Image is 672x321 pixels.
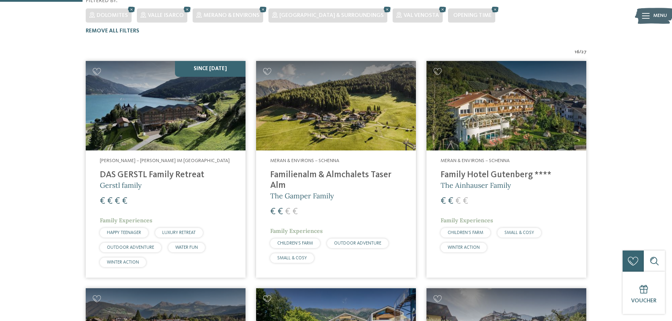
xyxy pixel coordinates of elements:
[270,227,323,234] span: Family Experiences
[575,49,579,56] span: 16
[441,197,446,206] span: €
[270,191,334,200] span: The Gamper Family
[426,61,586,278] a: Looking for family hotels? Find the best ones here! Meran & Environs – Schenna Family Hotel Guten...
[100,158,230,163] span: [PERSON_NAME] – [PERSON_NAME] im [GEOGRAPHIC_DATA]
[455,197,461,206] span: €
[107,260,139,265] span: WINTER ACTION
[115,197,120,206] span: €
[441,181,511,190] span: The Ainhauser Family
[122,197,127,206] span: €
[448,197,453,206] span: €
[86,28,139,34] span: Remove all filters
[441,217,493,224] span: Family Experiences
[148,13,184,18] span: Valle Isarco
[463,197,468,206] span: €
[278,207,283,216] span: €
[448,230,483,235] span: CHILDREN’S FARM
[277,256,307,260] span: SMALL & COSY
[426,61,586,151] img: Family Hotel Gutenberg ****
[86,61,246,151] img: Looking for family hotels? Find the best ones here!
[579,49,581,56] span: /
[404,13,439,18] span: Val Venosta
[623,272,665,314] a: Voucher
[107,197,113,206] span: €
[279,13,384,18] span: [GEOGRAPHIC_DATA] & surroundings
[175,245,198,250] span: WATER FUN
[270,207,276,216] span: €
[107,245,154,250] span: OUTDOOR ADVENTURE
[285,207,290,216] span: €
[256,61,416,278] a: Looking for family hotels? Find the best ones here! Meran & Environs – Schenna Familienalm & Almc...
[256,61,416,151] img: Looking for family hotels? Find the best ones here!
[100,170,231,180] h4: DAS GERSTL Family Retreat
[292,207,298,216] span: €
[448,245,480,250] span: WINTER ACTION
[86,61,246,278] a: Looking for family hotels? Find the best ones here! SINCE [DATE] [PERSON_NAME] – [PERSON_NAME] im...
[100,197,105,206] span: €
[100,217,152,224] span: Family Experiences
[453,13,492,18] span: Opening time
[107,230,141,235] span: HAPPY TEENAGER
[277,241,313,246] span: CHILDREN’S FARM
[270,158,339,163] span: Meran & Environs – Schenna
[334,241,381,246] span: OUTDOOR ADVENTURE
[441,158,510,163] span: Meran & Environs – Schenna
[162,230,196,235] span: LUXURY RETREAT
[100,181,142,190] span: Gerstl family
[97,13,128,18] span: Dolomites
[631,298,656,304] span: Voucher
[441,170,572,180] h4: Family Hotel Gutenberg ****
[270,170,402,191] h4: Familienalm & Almchalets Taser Alm
[581,49,587,56] span: 27
[504,230,534,235] span: SMALL & COSY
[204,13,260,18] span: Merano & Environs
